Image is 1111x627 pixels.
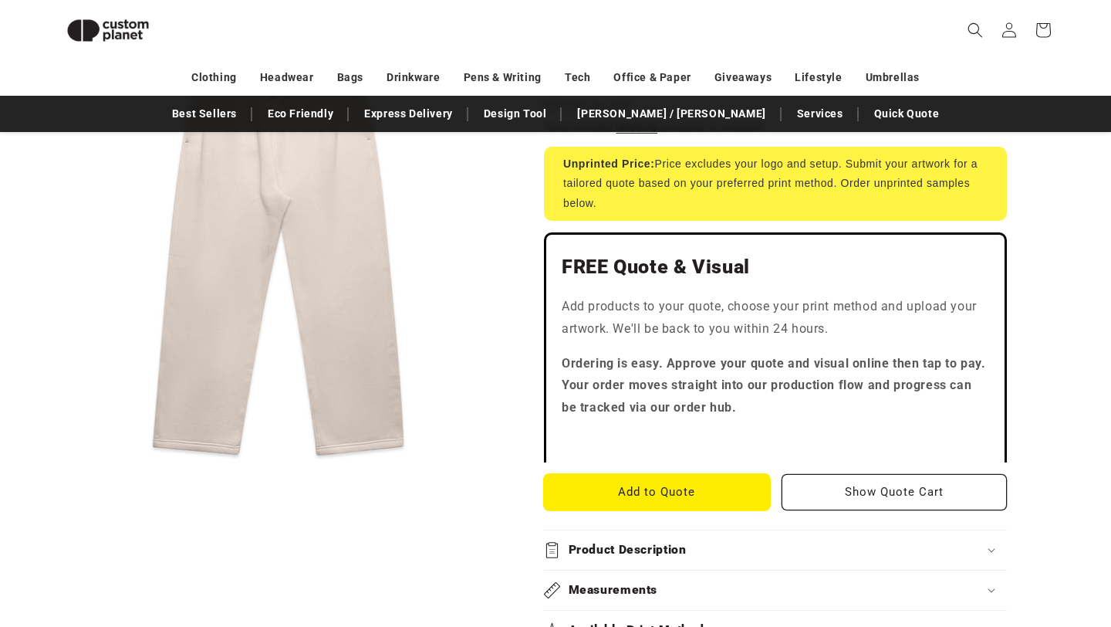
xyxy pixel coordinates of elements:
[562,296,989,341] p: Add products to your quote, choose your print method and upload your artwork. We'll be back to yo...
[565,64,590,91] a: Tech
[714,64,772,91] a: Giveaways
[54,6,162,55] img: Custom Planet
[958,13,992,47] summary: Search
[191,64,237,91] a: Clothing
[260,64,314,91] a: Headwear
[569,542,687,558] h2: Product Description
[866,64,920,91] a: Umbrellas
[544,147,1007,221] div: Price excludes your logo and setup. Submit your artwork for a tailored quote based on your prefer...
[562,356,986,415] strong: Ordering is easy. Approve your quote and visual online then tap to pay. Your order moves straight...
[569,582,658,598] h2: Measurements
[387,64,440,91] a: Drinkware
[789,100,851,127] a: Services
[613,64,691,91] a: Office & Paper
[260,100,341,127] a: Eco Friendly
[164,100,245,127] a: Best Sellers
[356,100,461,127] a: Express Delivery
[782,474,1008,510] button: Show Quote Cart
[569,100,773,127] a: [PERSON_NAME] / [PERSON_NAME]
[866,100,947,127] a: Quick Quote
[562,255,989,280] h2: FREE Quote & Visual
[476,100,555,127] a: Design Tool
[795,64,842,91] a: Lifestyle
[337,64,363,91] a: Bags
[544,571,1007,610] summary: Measurements
[54,23,505,475] media-gallery: Gallery Viewer
[846,460,1111,627] iframe: Chat Widget
[544,530,1007,570] summary: Product Description
[562,432,989,447] iframe: Customer reviews powered by Trustpilot
[464,64,542,91] a: Pens & Writing
[563,158,655,170] strong: Unprinted Price:
[544,474,770,510] : Add to Quote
